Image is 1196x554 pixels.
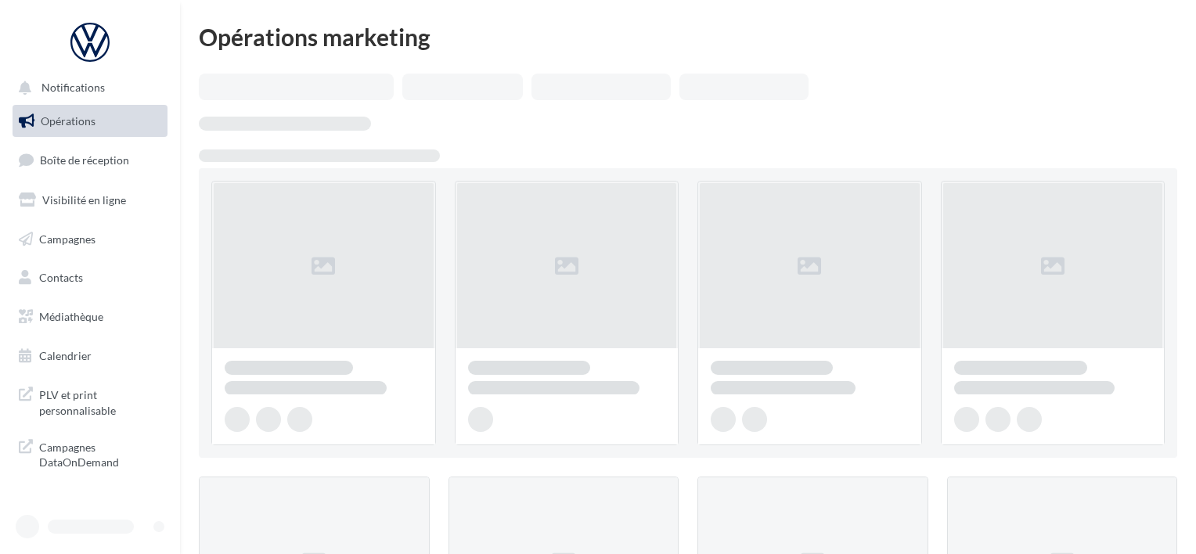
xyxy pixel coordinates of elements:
a: Calendrier [9,340,171,372]
div: Opérations marketing [199,25,1177,49]
span: Médiathèque [39,310,103,323]
a: Campagnes DataOnDemand [9,430,171,477]
span: Opérations [41,114,95,128]
a: Visibilité en ligne [9,184,171,217]
a: Contacts [9,261,171,294]
span: Calendrier [39,349,92,362]
span: Notifications [41,81,105,95]
span: Campagnes DataOnDemand [39,437,161,470]
a: Médiathèque [9,300,171,333]
a: Boîte de réception [9,143,171,177]
a: Opérations [9,105,171,138]
span: PLV et print personnalisable [39,384,161,418]
a: Campagnes [9,223,171,256]
span: Visibilité en ligne [42,193,126,207]
span: Boîte de réception [40,153,129,167]
span: Contacts [39,271,83,284]
span: Campagnes [39,232,95,245]
a: PLV et print personnalisable [9,378,171,424]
